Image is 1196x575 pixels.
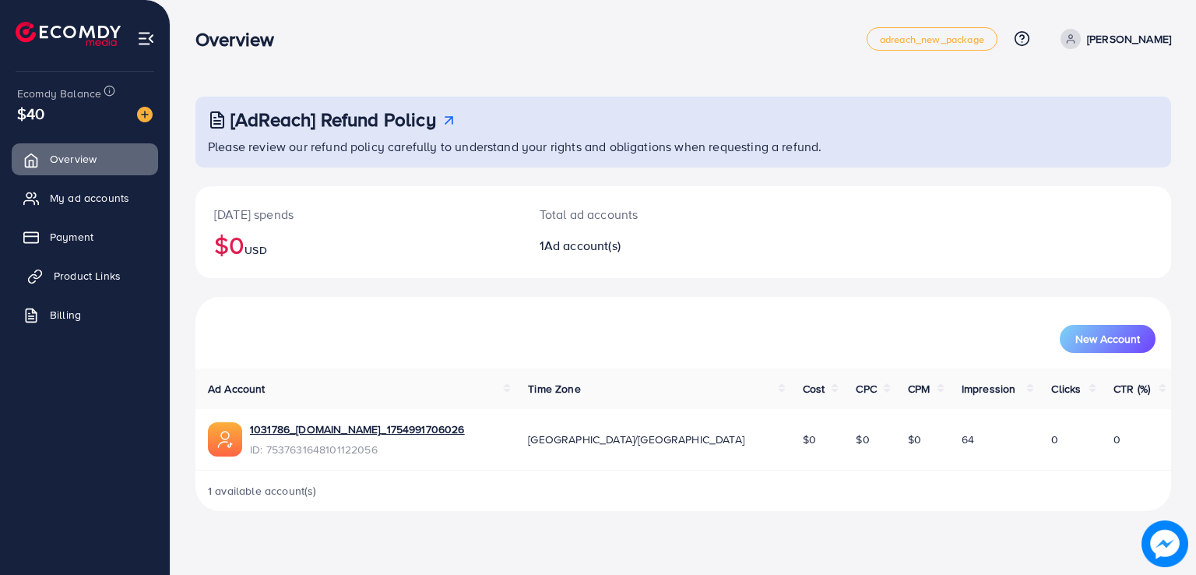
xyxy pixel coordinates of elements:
[867,27,997,51] a: adreach_new_package
[16,22,121,46] img: logo
[528,432,744,447] span: [GEOGRAPHIC_DATA]/[GEOGRAPHIC_DATA]
[12,143,158,175] a: Overview
[244,242,266,258] span: USD
[880,34,984,44] span: adreach_new_package
[50,151,97,167] span: Overview
[17,86,101,101] span: Ecomdy Balance
[1087,30,1171,48] p: [PERSON_NAME]
[250,422,465,437] a: 1031786_[DOMAIN_NAME]_1754991706026
[214,230,502,259] h2: $0
[908,432,921,447] span: $0
[962,432,974,447] span: 64
[230,108,436,131] h3: [AdReach] Refund Policy
[856,381,876,397] span: CPC
[1051,381,1081,397] span: Clicks
[208,422,242,457] img: ic-ads-acc.e4c84228.svg
[1075,333,1140,344] span: New Account
[1060,325,1156,353] button: New Account
[12,182,158,213] a: My ad accounts
[208,381,266,397] span: Ad Account
[17,102,44,125] span: $40
[856,432,869,447] span: $0
[908,381,930,397] span: CPM
[540,205,746,224] p: Total ad accounts
[1051,432,1058,447] span: 0
[50,229,93,245] span: Payment
[1113,432,1120,447] span: 0
[214,205,502,224] p: [DATE] spends
[137,30,155,48] img: menu
[12,221,158,252] a: Payment
[50,190,129,206] span: My ad accounts
[962,381,1016,397] span: Impression
[1113,381,1150,397] span: CTR (%)
[1141,520,1188,567] img: image
[195,28,287,51] h3: Overview
[1054,29,1171,49] a: [PERSON_NAME]
[528,381,580,397] span: Time Zone
[50,307,81,323] span: Billing
[12,299,158,330] a: Billing
[137,107,153,122] img: image
[540,238,746,253] h2: 1
[544,237,621,254] span: Ad account(s)
[54,268,121,284] span: Product Links
[803,432,816,447] span: $0
[208,137,1162,156] p: Please review our refund policy carefully to understand your rights and obligations when requesti...
[12,260,158,291] a: Product Links
[250,442,465,457] span: ID: 7537631648101122056
[208,483,317,499] span: 1 available account(s)
[803,381,825,397] span: Cost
